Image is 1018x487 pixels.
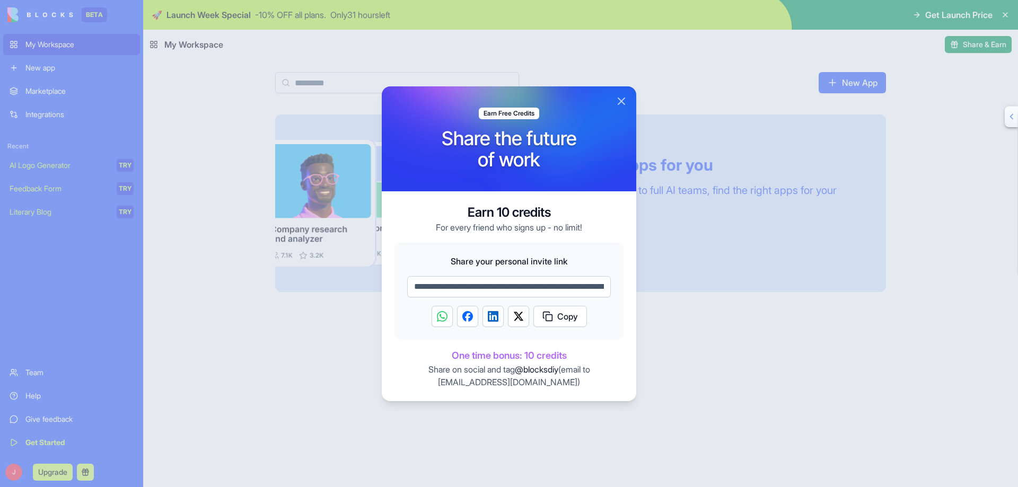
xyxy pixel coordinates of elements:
[436,204,582,221] h3: Earn 10 credits
[394,348,624,363] span: One time bonus: 10 credits
[515,364,558,375] span: @blocksdiy
[488,311,498,322] img: LinkedIn
[437,311,447,322] img: WhatsApp
[394,363,624,388] p: Share on social and tag (email to )
[482,306,504,327] button: Share on LinkedIn
[436,221,582,234] p: For every friend who signs up - no limit!
[484,109,534,118] span: Earn Free Credits
[615,95,628,108] button: Close
[533,306,587,327] button: Copy
[513,311,524,322] img: Twitter
[442,128,577,170] h1: Share the future of work
[432,306,453,327] button: Share on WhatsApp
[557,310,578,323] span: Copy
[462,311,473,322] img: Facebook
[438,377,577,387] a: [EMAIL_ADDRESS][DOMAIN_NAME]
[407,255,611,268] span: Share your personal invite link
[457,306,478,327] button: Share on Facebook
[508,306,529,327] button: Share on Twitter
